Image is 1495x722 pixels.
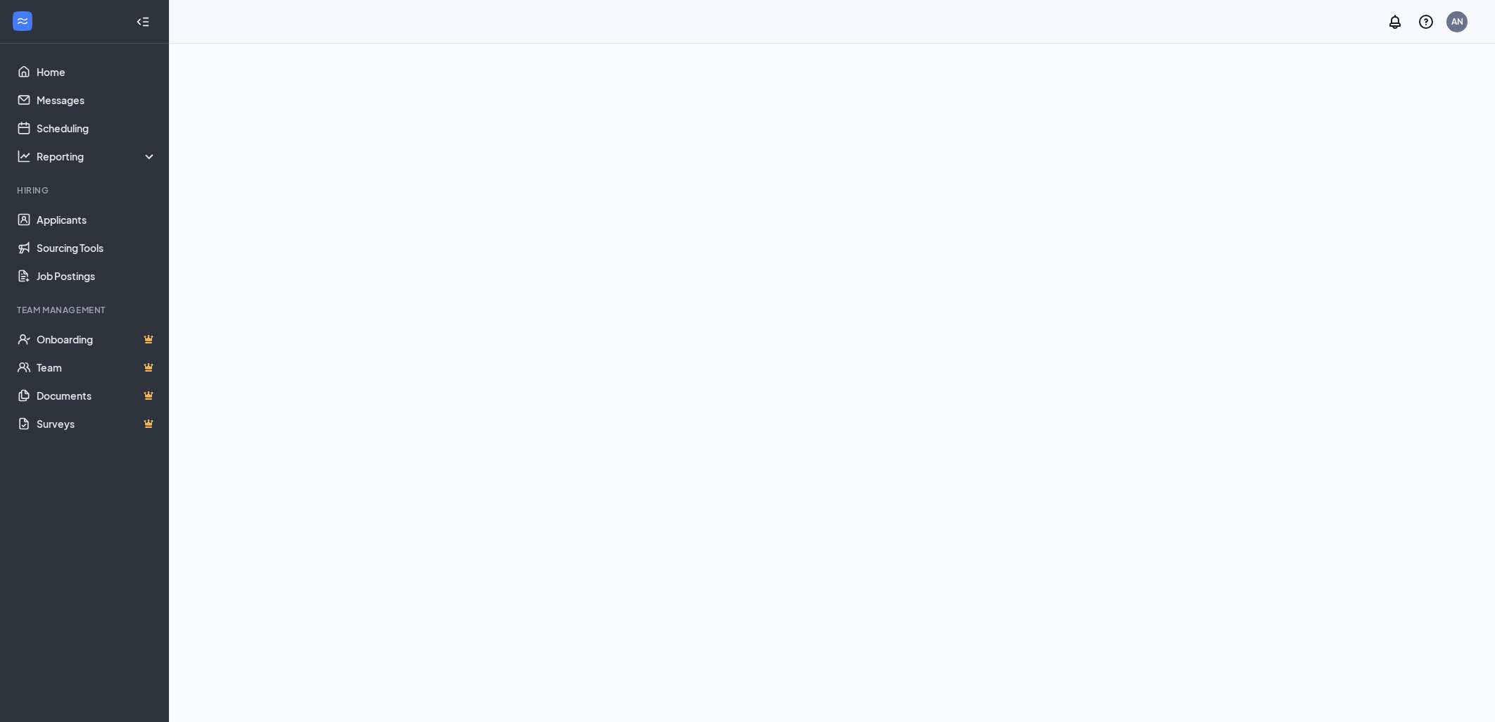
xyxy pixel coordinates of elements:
[37,58,157,86] a: Home
[17,184,154,196] div: Hiring
[37,86,157,114] a: Messages
[37,325,157,353] a: OnboardingCrown
[37,410,157,438] a: SurveysCrown
[37,205,157,234] a: Applicants
[15,14,30,28] svg: WorkstreamLogo
[37,262,157,290] a: Job Postings
[17,304,154,316] div: Team Management
[37,353,157,381] a: TeamCrown
[136,15,150,29] svg: Collapse
[37,234,157,262] a: Sourcing Tools
[17,149,31,163] svg: Analysis
[37,114,157,142] a: Scheduling
[37,381,157,410] a: DocumentsCrown
[1418,13,1434,30] svg: QuestionInfo
[1451,15,1463,27] div: AN
[37,149,158,163] div: Reporting
[1387,13,1403,30] svg: Notifications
